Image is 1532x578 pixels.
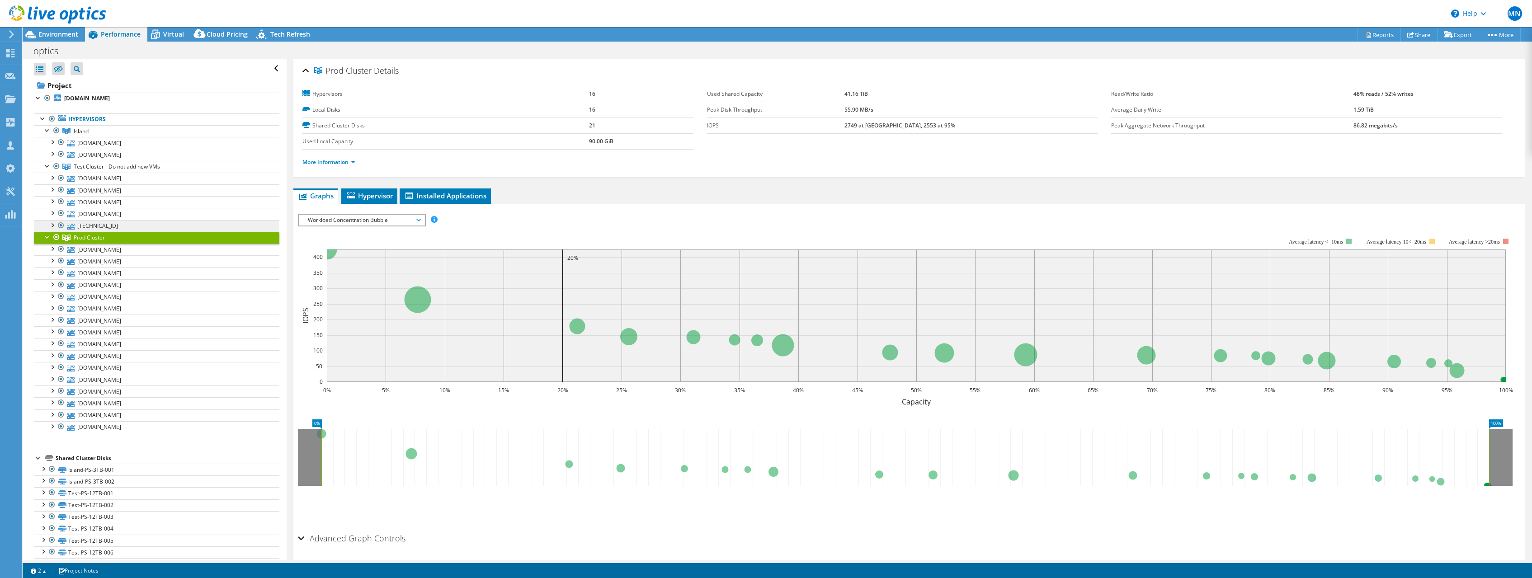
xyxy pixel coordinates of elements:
[1353,122,1398,129] b: 86.82 megabits/s
[298,529,405,547] h2: Advanced Graph Controls
[1206,386,1216,394] text: 75%
[74,234,105,241] span: Prod Cluster
[1353,90,1414,98] b: 48% reads / 52% writes
[34,385,279,397] a: [DOMAIN_NAME]
[1111,89,1353,99] label: Read/Write Ratio
[1289,239,1343,245] tspan: Average latency <=10ms
[589,106,595,113] b: 16
[313,300,323,308] text: 250
[34,315,279,326] a: [DOMAIN_NAME]
[34,338,279,350] a: [DOMAIN_NAME]
[34,173,279,184] a: [DOMAIN_NAME]
[34,421,279,433] a: [DOMAIN_NAME]
[734,386,745,394] text: 35%
[34,78,279,93] a: Project
[302,158,355,166] a: More Information
[439,386,450,394] text: 10%
[346,191,393,200] span: Hypervisor
[74,127,89,135] span: Island
[1437,28,1479,42] a: Export
[34,397,279,409] a: [DOMAIN_NAME]
[34,93,279,104] a: [DOMAIN_NAME]
[1508,6,1522,21] span: MN
[313,269,323,277] text: 350
[34,208,279,220] a: [DOMAIN_NAME]
[34,350,279,362] a: [DOMAIN_NAME]
[1358,28,1401,42] a: Reports
[382,386,390,394] text: 5%
[313,284,323,292] text: 300
[24,565,52,576] a: 2
[902,397,931,407] text: Capacity
[34,244,279,255] a: [DOMAIN_NAME]
[1111,121,1353,130] label: Peak Aggregate Network Throughput
[970,386,980,394] text: 55%
[589,90,595,98] b: 16
[302,105,589,114] label: Local Disks
[1111,105,1353,114] label: Average Daily Write
[1442,386,1452,394] text: 95%
[56,453,279,464] div: Shared Cluster Disks
[34,464,279,475] a: Island-PS-3TB-001
[34,374,279,385] a: [DOMAIN_NAME]
[207,30,248,38] span: Cloud Pricing
[616,386,627,394] text: 25%
[64,94,110,102] b: [DOMAIN_NAME]
[101,30,141,38] span: Performance
[404,191,486,200] span: Installed Applications
[34,149,279,160] a: [DOMAIN_NAME]
[34,487,279,499] a: Test-PS-12TB-001
[707,89,844,99] label: Used Shared Capacity
[34,303,279,315] a: [DOMAIN_NAME]
[707,105,844,114] label: Peak Disk Throughput
[34,255,279,267] a: [DOMAIN_NAME]
[74,163,160,170] span: Test Cluster - Do not add new VMs
[1367,239,1426,245] tspan: Average latency 10<=20ms
[1088,386,1098,394] text: 65%
[34,220,279,232] a: [TECHNICAL_ID]
[34,499,279,511] a: Test-PS-12TB-002
[844,122,955,129] b: 2749 at [GEOGRAPHIC_DATA], 2553 at 95%
[34,184,279,196] a: [DOMAIN_NAME]
[675,386,686,394] text: 30%
[302,137,589,146] label: Used Local Capacity
[589,122,595,129] b: 21
[498,386,509,394] text: 15%
[34,535,279,546] a: Test-PS-12TB-005
[301,308,311,324] text: IOPS
[313,347,323,354] text: 100
[844,106,873,113] b: 55.90 MB/s
[323,386,331,394] text: 0%
[557,386,568,394] text: 20%
[34,137,279,149] a: [DOMAIN_NAME]
[567,254,578,262] text: 20%
[34,291,279,303] a: [DOMAIN_NAME]
[34,326,279,338] a: [DOMAIN_NAME]
[270,30,310,38] span: Tech Refresh
[1264,386,1275,394] text: 80%
[1382,386,1393,394] text: 90%
[1029,386,1040,394] text: 60%
[316,362,322,370] text: 50
[793,386,804,394] text: 40%
[34,511,279,523] a: Test-PS-12TB-003
[314,66,372,75] span: Prod Cluster
[320,378,323,385] text: 0
[29,46,72,56] h1: optics
[34,546,279,558] a: Test-PS-12TB-006
[34,196,279,208] a: [DOMAIN_NAME]
[1147,386,1158,394] text: 70%
[374,65,399,76] span: Details
[302,121,589,130] label: Shared Cluster Disks
[34,409,279,421] a: [DOMAIN_NAME]
[38,30,78,38] span: Environment
[34,279,279,291] a: [DOMAIN_NAME]
[1449,239,1500,245] text: Average latency >20ms
[313,331,323,339] text: 150
[707,121,844,130] label: IOPS
[34,523,279,535] a: Test-PS-12TB-004
[298,191,334,200] span: Graphs
[911,386,922,394] text: 50%
[34,267,279,279] a: [DOMAIN_NAME]
[34,125,279,137] a: Island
